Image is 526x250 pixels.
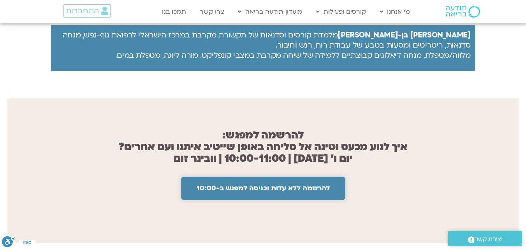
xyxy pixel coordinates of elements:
h2: להרשמה למפגש: איך לנוע מכעס וטינה אל סליחה באופן שייטיב איתנו ועם אחרים? יום ו׳ [DATE] | 10:00-11... [7,129,519,165]
a: תמכו בנו [158,4,190,19]
a: מי אנחנו [376,4,414,19]
a: קורסים ופעילות [312,4,370,19]
span: להרשמה ללא עלות וכניסה למפגש ב-10:00 [197,184,330,192]
p: מלמדת קורסים וסדנאות של תקשורת מקרבת במרכז הישראלי לרפואת גוף-נפש, מנחה סדנאות, ריטריטים ומסעות ב... [56,30,471,60]
a: להרשמה ללא עלות וכניסה למפגש ב-10:00 [181,177,345,200]
span: התחברות [66,7,99,15]
img: תודעה בריאה [446,6,480,18]
strong: [PERSON_NAME] בן-[PERSON_NAME] [338,30,470,40]
a: מועדון תודעה בריאה [234,4,306,19]
a: צרו קשר [196,4,228,19]
a: יצירת קשר [448,231,522,246]
span: יצירת קשר [475,234,503,245]
a: התחברות [63,4,111,18]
